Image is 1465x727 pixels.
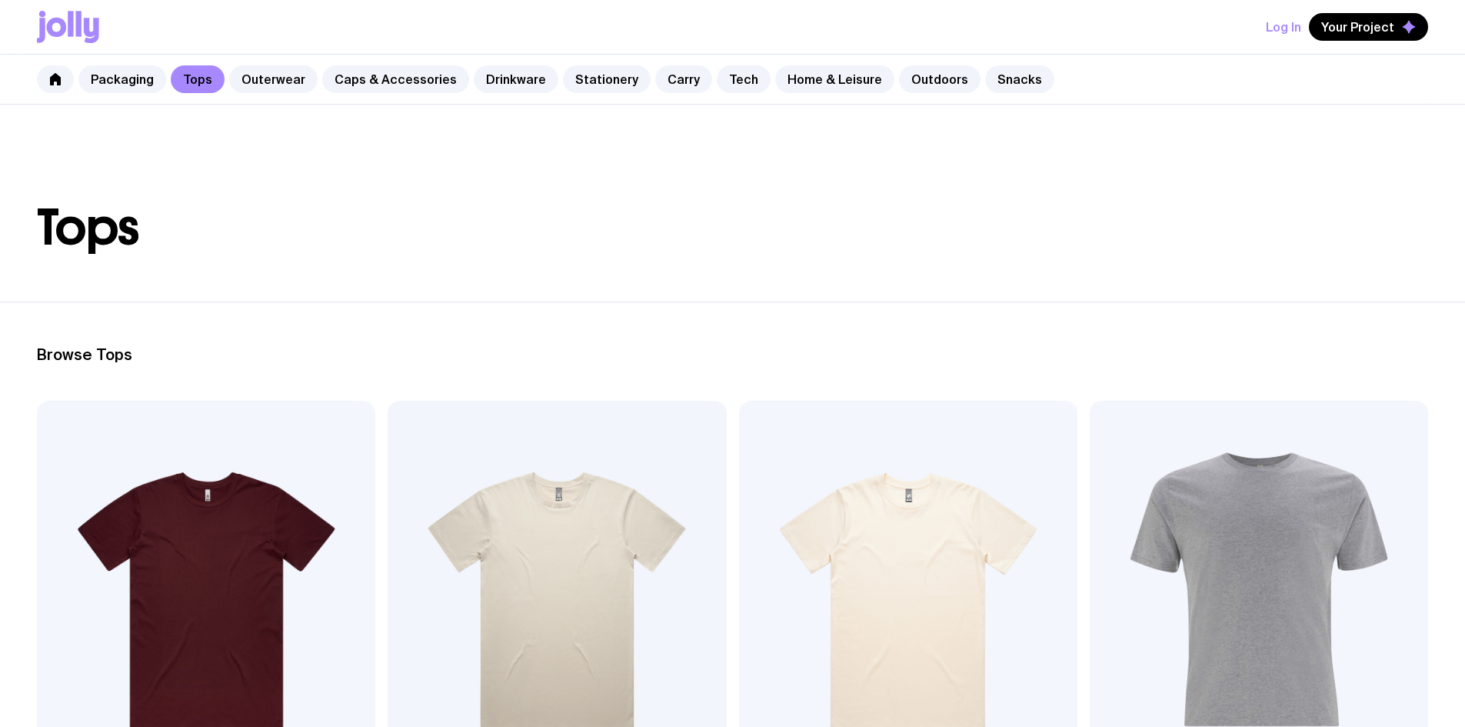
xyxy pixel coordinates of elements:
[78,65,166,93] a: Packaging
[1309,13,1428,41] button: Your Project
[775,65,894,93] a: Home & Leisure
[563,65,651,93] a: Stationery
[171,65,225,93] a: Tops
[899,65,981,93] a: Outdoors
[474,65,558,93] a: Drinkware
[37,203,1428,252] h1: Tops
[322,65,469,93] a: Caps & Accessories
[37,345,1428,364] h2: Browse Tops
[985,65,1054,93] a: Snacks
[655,65,712,93] a: Carry
[229,65,318,93] a: Outerwear
[1266,13,1301,41] button: Log In
[1321,19,1394,35] span: Your Project
[717,65,771,93] a: Tech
